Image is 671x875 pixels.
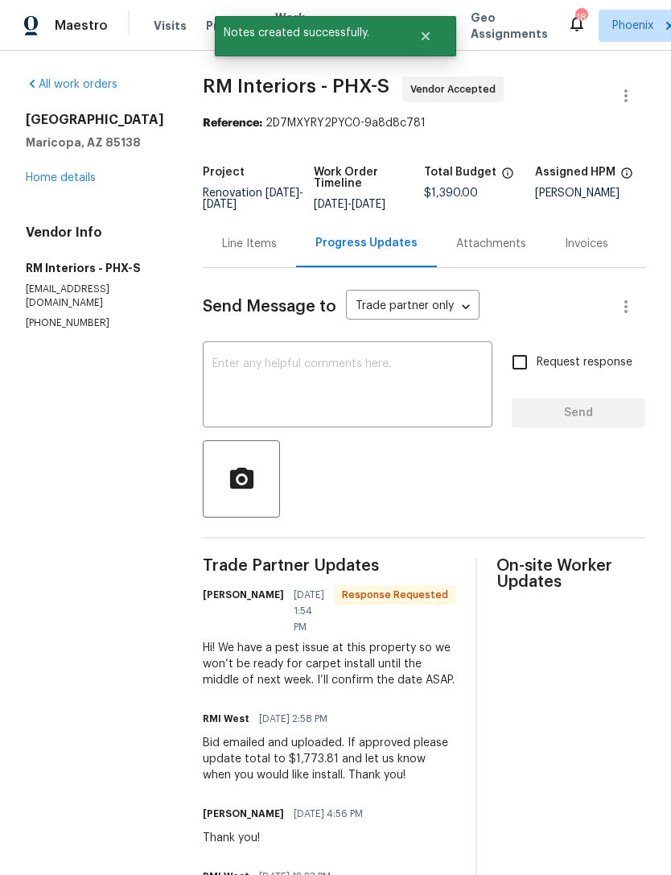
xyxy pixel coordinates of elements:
[203,640,456,688] div: Hi! We have a pest issue at this property so we won’t be ready for carpet install until the middl...
[575,10,587,26] div: 18
[335,587,455,603] span: Response Requested
[26,172,96,184] a: Home details
[294,806,363,822] span: [DATE] 4:56 PM
[496,558,645,590] span: On-site Worker Updates
[203,188,303,210] span: -
[565,236,608,252] div: Invoices
[203,118,262,129] b: Reference:
[26,283,164,310] p: [EMAIL_ADDRESS][DOMAIN_NAME]
[203,711,249,727] h6: RMI West
[314,167,425,189] h5: Work Order Timeline
[203,558,456,574] span: Trade Partner Updates
[26,225,164,241] h4: Vendor Info
[612,18,653,34] span: Phoenix
[537,354,632,371] span: Request response
[222,236,277,252] div: Line Items
[203,735,456,783] div: Bid emailed and uploaded. If approved please update total to $1,773.81 and let us know when you w...
[535,167,615,178] h5: Assigned HPM
[275,10,316,42] span: Work Orders
[410,81,502,97] span: Vendor Accepted
[26,316,164,330] p: [PHONE_NUMBER]
[294,587,324,635] span: [DATE] 1:54 PM
[424,188,478,199] span: $1,390.00
[215,16,399,50] span: Notes created successfully.
[535,188,646,199] div: [PERSON_NAME]
[203,199,237,210] span: [DATE]
[620,167,633,188] span: The hpm assigned to this work order.
[26,112,164,128] h2: [GEOGRAPHIC_DATA]
[154,18,187,34] span: Visits
[315,235,418,251] div: Progress Updates
[203,806,284,822] h6: [PERSON_NAME]
[26,134,164,151] h5: Maricopa, AZ 85138
[424,167,496,178] h5: Total Budget
[203,76,389,96] span: RM Interiors - PHX-S
[203,115,645,131] div: 2D7MXYRY2PYC0-9a8d8c781
[266,188,299,199] span: [DATE]
[501,167,514,188] span: The total cost of line items that have been proposed by Opendoor. This sum includes line items th...
[471,10,548,42] span: Geo Assignments
[55,18,108,34] span: Maestro
[456,236,526,252] div: Attachments
[399,20,452,52] button: Close
[203,830,373,846] div: Thank you!
[203,188,303,210] span: Renovation
[26,260,164,276] h5: RM Interiors - PHX-S
[259,711,327,727] span: [DATE] 2:58 PM
[203,587,284,603] h6: [PERSON_NAME]
[203,167,245,178] h5: Project
[206,18,256,34] span: Projects
[26,79,117,90] a: All work orders
[203,299,336,315] span: Send Message to
[314,199,385,210] span: -
[314,199,348,210] span: [DATE]
[346,294,480,320] div: Trade partner only
[352,199,385,210] span: [DATE]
